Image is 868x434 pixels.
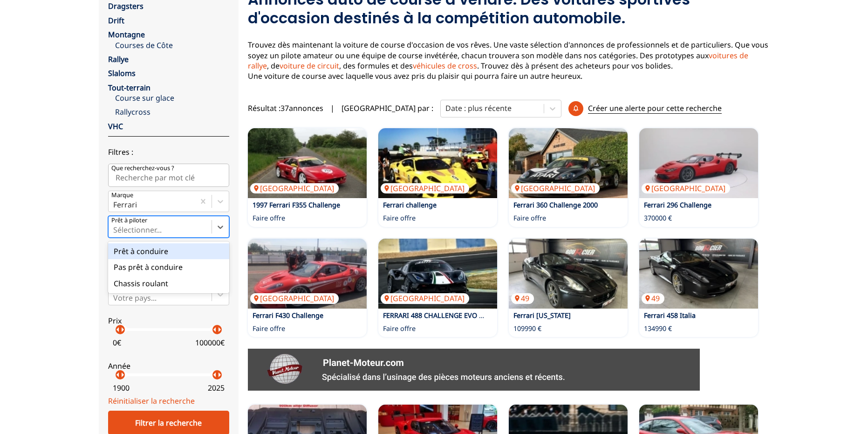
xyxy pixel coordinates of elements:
div: Prêt à conduire [108,243,229,259]
p: arrow_right [214,369,225,380]
a: voitures de rallye [248,50,748,71]
div: Pas prêt à conduire [108,259,229,275]
p: arrow_right [117,369,128,380]
p: Faire offre [383,324,416,333]
a: Rallye [108,54,129,64]
p: [GEOGRAPHIC_DATA] [511,183,600,193]
p: 49 [642,293,664,303]
a: véhicules de cross [413,61,477,71]
p: Année [108,361,229,371]
p: Faire offre [383,214,416,223]
a: Slaloms [108,68,136,78]
img: 1997 Ferrari F355 Challenge [248,128,367,198]
p: [GEOGRAPHIC_DATA] par : [342,103,433,113]
p: 109990 € [513,324,541,333]
p: 0 € [113,338,121,348]
p: [GEOGRAPHIC_DATA] [381,183,469,193]
a: Ferrari [US_STATE] [513,311,571,320]
img: Ferrari 360 Challenge 2000 [509,128,628,198]
p: 49 [511,293,534,303]
img: Ferrari California [509,239,628,309]
div: Chassis roulant [108,276,229,291]
p: Faire offre [253,324,285,333]
p: arrow_left [112,324,123,335]
a: Ferrari challenge[GEOGRAPHIC_DATA] [378,128,497,198]
a: Ferrari challenge [383,200,437,209]
img: FERRARI 488 CHALLENGE EVO 2020 [378,239,497,309]
p: 2025 [208,383,225,393]
p: Filtres : [108,147,229,157]
p: [GEOGRAPHIC_DATA] [250,183,339,193]
a: Ferrari 360 Challenge 2000 [513,200,598,209]
p: arrow_left [112,369,123,380]
a: FERRARI 488 CHALLENGE EVO 2020 [383,311,494,320]
p: 370000 € [644,214,672,223]
p: 100000 € [195,338,225,348]
p: Que recherchez-vous ? [111,164,174,172]
img: Ferrari F430 Challenge [248,239,367,309]
span: Résultat : 37 annonces [248,103,323,113]
input: Votre pays... [113,294,115,302]
p: [GEOGRAPHIC_DATA] [250,293,339,303]
a: Drift [108,15,124,26]
p: Faire offre [513,214,546,223]
img: Ferrari 296 Challenge [639,128,758,198]
p: arrow_left [209,369,220,380]
a: Ferrari F430 Challenge [253,311,323,320]
a: Montagne [108,29,145,40]
input: Que recherchez-vous ? [108,164,229,187]
a: Ferrari 296 Challenge [644,200,711,209]
p: arrow_right [117,324,128,335]
p: arrow_left [209,324,220,335]
a: FERRARI 488 CHALLENGE EVO 2020[GEOGRAPHIC_DATA] [378,239,497,309]
p: Marque [111,191,133,200]
a: Ferrari 458 Italia [644,311,696,320]
a: Courses de Côte [115,40,229,50]
a: Rallycross [115,107,229,117]
a: Réinitialiser la recherche [108,396,195,406]
p: [GEOGRAPHIC_DATA] [381,293,469,303]
a: voiture de circuit [280,61,339,71]
p: Prêt à piloter [111,216,147,225]
a: Ferrari 360 Challenge 2000[GEOGRAPHIC_DATA] [509,128,628,198]
p: Trouvez dès maintenant la voiture de course d'occasion de vos rêves. Une vaste sélection d'annonc... [248,40,770,82]
a: Course sur glace [115,93,229,103]
a: Ferrari California49 [509,239,628,309]
input: Prêt à piloterSélectionner...Prêt à conduirePas prêt à conduireChassis roulant [113,226,115,234]
a: VHC [108,121,123,131]
p: 1900 [113,383,130,393]
img: Ferrari 458 Italia [639,239,758,309]
a: Ferrari F430 Challenge[GEOGRAPHIC_DATA] [248,239,367,309]
a: Dragsters [108,1,144,11]
img: Ferrari challenge [378,128,497,198]
p: [GEOGRAPHIC_DATA] [642,183,730,193]
a: Ferrari 458 Italia49 [639,239,758,309]
a: 1997 Ferrari F355 Challenge[GEOGRAPHIC_DATA] [248,128,367,198]
a: Tout-terrain [108,83,150,93]
a: 1997 Ferrari F355 Challenge [253,200,340,209]
p: 134990 € [644,324,672,333]
span: | [330,103,335,113]
p: Prix [108,316,229,326]
p: arrow_right [214,324,225,335]
p: Créer une alerte pour cette recherche [588,103,722,114]
a: Ferrari 296 Challenge[GEOGRAPHIC_DATA] [639,128,758,198]
p: Faire offre [253,214,285,223]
